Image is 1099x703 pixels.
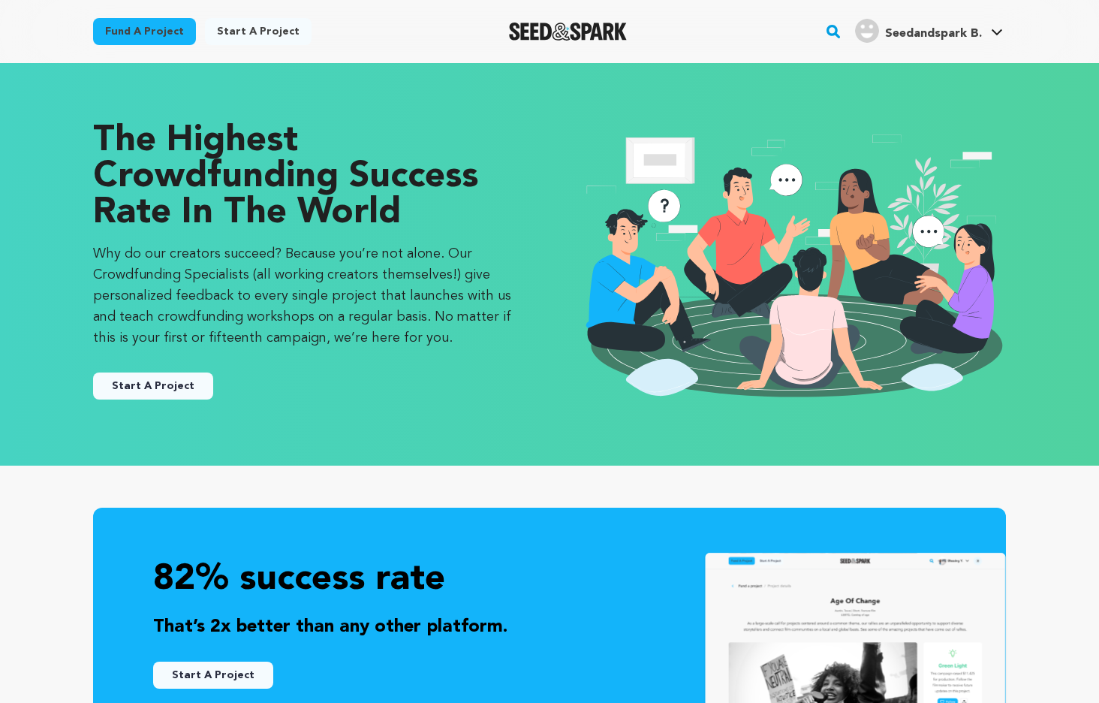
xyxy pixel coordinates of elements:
[509,23,627,41] a: Seed&Spark Homepage
[205,18,312,45] a: Start a project
[855,19,982,43] div: Seedandspark B.'s Profile
[93,243,519,348] p: Why do our creators succeed? Because you’re not alone. Our Crowdfunding Specialists (all working ...
[580,123,1006,406] img: seedandspark start project illustration image
[153,556,946,605] p: 82% success rate
[852,16,1006,47] span: Seedandspark B.'s Profile
[93,123,519,231] p: The Highest Crowdfunding Success Rate in the World
[153,662,273,689] button: Start A Project
[855,19,879,43] img: user.png
[509,23,627,41] img: Seed&Spark Logo Dark Mode
[93,373,213,400] button: Start A Project
[93,18,196,45] a: Fund a project
[153,614,946,641] p: That’s 2x better than any other platform.
[885,28,982,40] span: Seedandspark B.
[852,16,1006,43] a: Seedandspark B.'s Profile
